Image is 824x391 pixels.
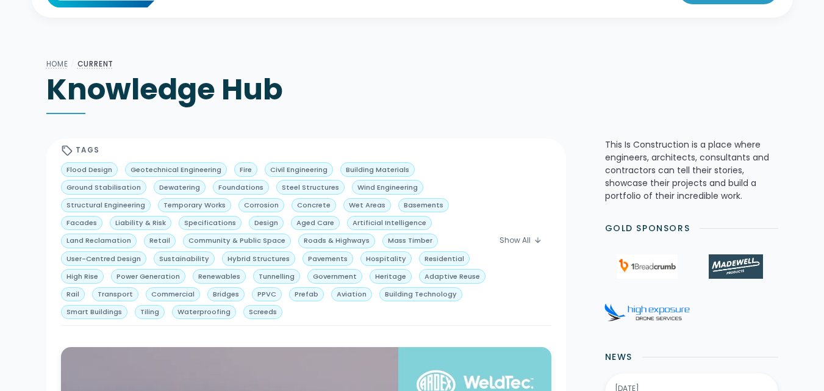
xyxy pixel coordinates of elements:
a: Aviation [331,287,372,302]
div: Mass Timber [388,235,432,246]
div: Artificial Intelligence [353,218,426,228]
div: Adaptive Reuse [425,271,480,282]
a: Screeds [243,305,282,320]
div: sell [61,145,73,157]
div: Geotechnical Engineering [131,165,221,175]
div: Waterproofing [177,307,231,317]
a: Civil Engineering [265,162,333,177]
a: Smart Buildings [61,305,127,320]
a: Geotechnical Engineering [125,162,227,177]
div: Structural Engineering [66,200,145,210]
a: PPVC [252,287,282,302]
a: Sustainability [154,251,215,266]
a: User-Centred Design [61,251,146,266]
div: Tunnelling [259,271,295,282]
div: Specifications [184,218,236,228]
a: Mass Timber [382,234,438,248]
div: Rail [66,289,79,300]
div: Sustainability [159,254,209,264]
div: Screeds [249,307,277,317]
a: Building Materials [340,162,415,177]
div: Liability & Risk [115,218,166,228]
div: Residential [425,254,464,264]
div: Temporary Works [163,200,226,210]
div: Government [313,271,357,282]
div: Prefab [295,289,318,300]
div: Building Technology [385,289,457,300]
div: Dewatering [159,182,200,193]
a: Fire [234,162,257,177]
a: Facades [61,216,102,231]
div: / [68,57,77,71]
div: Corrosion [244,200,279,210]
div: PPVC [257,289,276,300]
img: Madewell Products [709,254,762,279]
img: 1Breadcrumb [617,254,678,279]
div: Foundations [218,182,263,193]
a: Show Allarrow_forward [490,162,551,320]
a: Adaptive Reuse [419,269,485,284]
a: Land Reclamation [61,234,137,248]
a: Residential [419,251,470,266]
div: Wind Engineering [357,182,418,193]
a: Tunnelling [253,269,300,284]
a: Concrete [292,198,336,213]
div: Facades [66,218,97,228]
a: Foundations [213,180,269,195]
div: Concrete [297,200,331,210]
div: Power Generation [116,271,180,282]
a: Temporary Works [158,198,231,213]
div: Community & Public Space [188,235,285,246]
div: Transport [98,289,133,300]
a: Tiling [135,305,165,320]
a: Basements [398,198,449,213]
a: Current [77,59,114,69]
a: Bridges [207,287,245,302]
div: User-Centred Design [66,254,141,264]
a: Flood Design [61,162,118,177]
div: Retail [149,235,170,246]
a: High Rise [61,269,104,284]
a: Heritage [370,269,412,284]
div: Wet Areas [349,200,385,210]
a: Specifications [179,216,242,231]
div: Pavements [308,254,348,264]
a: Corrosion [238,198,284,213]
h1: Knowledge Hub [46,71,778,108]
a: Artificial Intelligence [347,216,432,231]
a: Liability & Risk [110,216,171,231]
a: Structural Engineering [61,198,151,213]
a: Building Technology [379,287,462,302]
a: Pavements [303,251,353,266]
div: Hospitality [366,254,406,264]
a: Power Generation [111,269,185,284]
a: Transport [92,287,138,302]
div: Flood Design [66,165,112,175]
a: Dewatering [154,180,206,195]
a: Wet Areas [343,198,391,213]
div: Aged Care [296,218,334,228]
a: Hybrid Structures [222,251,295,266]
div: Heritage [375,271,406,282]
div: Tags [76,145,100,156]
div: Hybrid Structures [227,254,290,264]
a: Government [307,269,362,284]
div: Roads & Highways [304,235,370,246]
p: This Is Construction is a place where engineers, architects, consultants and contractors can tell... [605,138,778,203]
div: Aviation [337,289,367,300]
div: High Rise [66,271,98,282]
a: Ground Stabilisation [61,180,146,195]
div: Commercial [151,289,195,300]
div: Tiling [140,307,159,317]
img: High Exposure [604,303,690,321]
div: arrow_forward [531,236,543,245]
a: Renewables [193,269,246,284]
a: Rail [61,287,85,302]
div: Basements [404,200,443,210]
div: Renewables [198,271,240,282]
a: Wind Engineering [352,180,423,195]
div: Civil Engineering [270,165,328,175]
div: Fire [240,165,252,175]
a: Commercial [146,287,200,302]
div: Bridges [213,289,239,300]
